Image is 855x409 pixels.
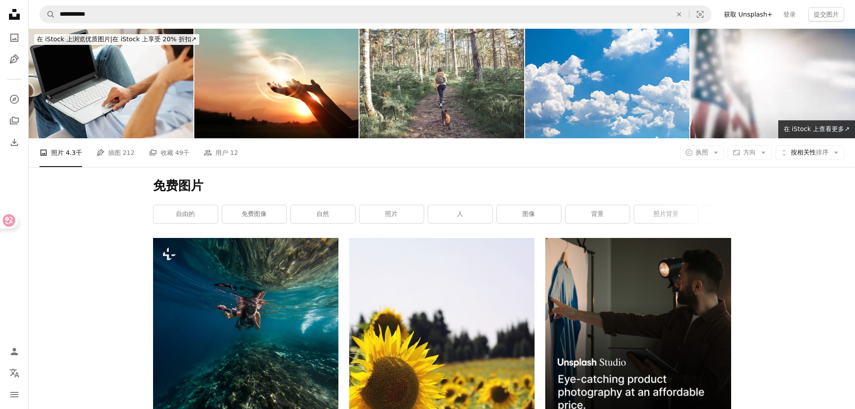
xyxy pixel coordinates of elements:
[204,138,238,167] a: 用户 12
[191,35,197,43] font: ↗
[110,35,113,43] font: |
[5,90,23,108] a: 探索
[680,145,724,160] button: 执照
[814,11,839,18] font: 提交图片
[428,205,492,223] a: 人
[696,149,708,156] font: 执照
[316,210,329,217] font: 自然
[360,29,524,138] img: 没有比这更好的冒险伙伴了
[743,149,756,156] font: 方向
[360,205,424,223] a: 照片
[349,373,535,381] a: 白天的向日葵田
[175,149,189,156] font: 49千
[5,112,23,130] a: 收藏
[816,149,829,156] font: 排序
[775,145,844,160] button: 按相关性排序
[123,149,135,156] font: 212
[291,205,355,223] a: 自然
[385,210,398,217] font: 照片
[222,205,286,223] a: 免费图像
[5,364,23,382] button: 语言
[690,29,855,138] img: 阵亡将士纪念日、7 月 4 日、劳动节的美国国旗
[728,145,772,160] button: 方向
[5,5,23,25] a: 首页 — Unsplash
[728,210,741,217] font: 天空
[37,35,110,43] font: 在 iStock 上浏览优质图片
[783,11,796,18] font: 登录
[161,149,173,156] font: 收藏
[703,205,767,223] a: 天空
[689,6,711,23] button: 视觉搜索
[5,386,23,404] button: 菜单
[153,340,338,348] a: 一个人带着相机在海里游泳
[784,125,845,132] font: 在 iStock 上查看更多
[497,205,561,223] a: 图像
[40,6,55,23] button: 搜索 Unsplash
[5,343,23,361] a: 登录 / 注册
[194,29,359,138] img: 日落背景下，女人双手祈求上帝保佑
[525,29,690,138] img: 天空上的云
[112,35,191,43] font: 在 iStock 上享受 20% 折扣
[719,7,778,22] a: 获取 Unsplash+
[39,5,711,23] form: 在全站范围内查找视觉效果
[5,29,23,47] a: 照片
[844,125,850,132] font: ↗
[5,133,23,151] a: 下载历史记录
[241,210,267,217] font: 免费图像
[778,7,801,22] a: 登录
[153,205,218,223] a: 自由的
[29,29,205,50] a: 在 iStock 上浏览优质图片|在 iStock 上享受 20% 折扣↗
[669,6,689,23] button: 清除
[176,210,195,217] font: 自由的
[153,178,203,193] font: 免费图片
[778,120,855,138] a: 在 iStock 上查看更多↗
[653,210,679,217] font: 照片背景
[457,210,463,217] font: 人
[215,149,228,156] font: 用户
[591,210,604,217] font: 背景
[108,149,121,156] font: 插图
[791,149,816,156] font: 按相关性
[230,149,238,156] font: 12
[634,205,698,223] a: 照片背景
[96,138,135,167] a: 插图 212
[5,50,23,68] a: 插图
[149,138,189,167] a: 收藏 49千
[808,7,844,22] button: 提交图片
[29,29,193,138] img: 室内笔记本电脑上工作的男士的特写
[724,11,772,18] font: 获取 Unsplash+
[566,205,630,223] a: 背景
[522,210,535,217] font: 图像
